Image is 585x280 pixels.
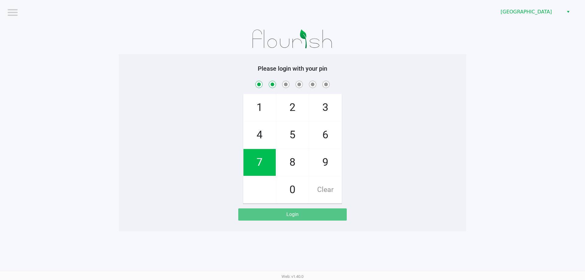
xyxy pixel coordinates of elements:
[276,176,309,203] span: 0
[309,122,342,148] span: 6
[309,94,342,121] span: 3
[243,122,276,148] span: 4
[276,149,309,176] span: 8
[501,8,560,16] span: [GEOGRAPHIC_DATA]
[123,65,462,72] h5: Please login with your pin
[564,6,573,17] button: Select
[243,94,276,121] span: 1
[276,122,309,148] span: 5
[309,176,342,203] span: Clear
[243,149,276,176] span: 7
[309,149,342,176] span: 9
[276,94,309,121] span: 2
[282,274,303,279] span: Web: v1.40.0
